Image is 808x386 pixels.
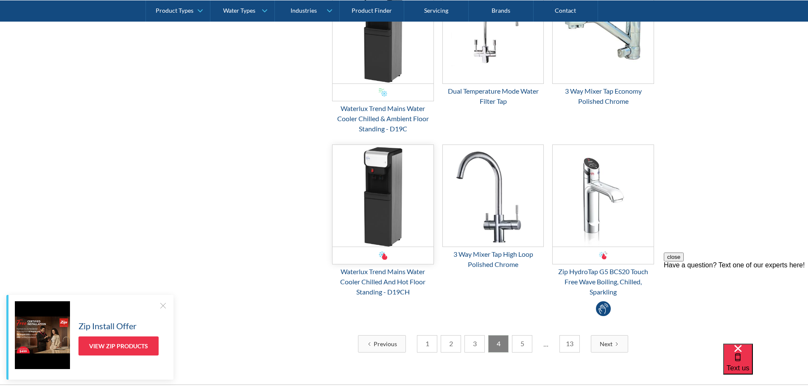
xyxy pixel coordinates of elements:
div: Dual Temperature Mode Water Filter Tap [442,86,544,106]
a: Previous Page [358,335,406,353]
a: 3 Way Mixer Tap High Loop Polished Chrome3 Way Mixer Tap High Loop Polished Chrome [442,144,544,269]
div: Water Types [223,7,255,14]
a: 13 [559,335,580,353]
div: Industries [291,7,317,14]
a: 1 [417,335,437,353]
div: Waterlux Trend Mains Water Cooler Chilled & Ambient Floor Standing - D19C [332,103,434,134]
div: Waterlux Trend Mains Water Cooler Chilled And Hot Floor Standing - D19CH [332,267,434,297]
div: Next [600,339,612,348]
a: 2 [441,335,461,353]
img: Zip HydroTap G5 BCS20 Touch Free Wave Boiling, Chilled, Sparkling [553,145,654,247]
iframe: podium webchat widget prompt [664,253,808,354]
a: View Zip Products [78,336,159,355]
a: 3 [464,335,485,353]
div: 3 Way Mixer Tap Economy Polished Chrome [552,86,654,106]
a: Zip HydroTap G5 BCS20 Touch Free Wave Boiling, Chilled, SparklingZip HydroTap G5 BCS20 Touch Free... [552,144,654,297]
img: Waterlux Trend Mains Water Cooler Chilled And Hot Floor Standing - D19CH [333,145,433,247]
a: Next Page [591,335,628,353]
a: Waterlux Trend Mains Water Cooler Chilled And Hot Floor Standing - D19CHWaterlux Trend Mains Wate... [332,144,434,297]
a: 5 [512,335,532,353]
iframe: podium webchat widget bubble [723,344,808,386]
h5: Zip Install Offer [78,319,137,332]
div: List [332,335,654,353]
div: Previous [374,339,397,348]
div: Zip HydroTap G5 BCS20 Touch Free Wave Boiling, Chilled, Sparkling [552,267,654,297]
img: 3 Way Mixer Tap High Loop Polished Chrome [443,145,544,247]
div: ... [536,335,556,353]
img: Zip Install Offer [15,301,70,369]
div: Product Types [156,7,193,14]
a: 4 [488,335,509,353]
div: 3 Way Mixer Tap High Loop Polished Chrome [442,249,544,269]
